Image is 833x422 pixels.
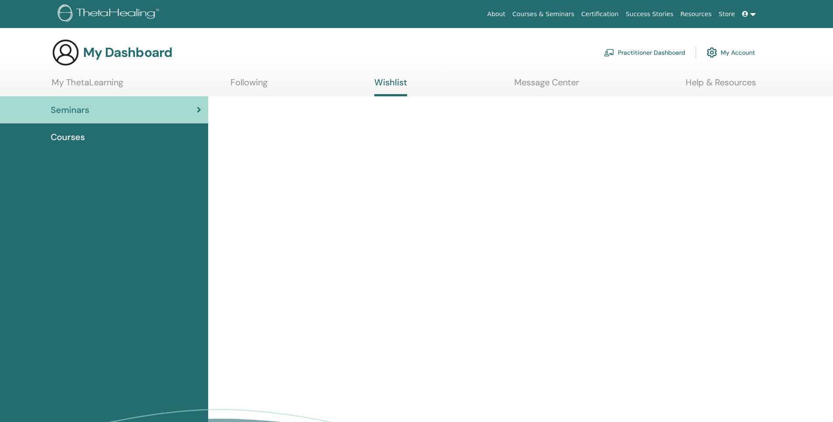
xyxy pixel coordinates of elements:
[484,6,509,22] a: About
[83,45,172,60] h3: My Dashboard
[58,4,162,24] img: logo.png
[715,6,739,22] a: Store
[622,6,677,22] a: Success Stories
[578,6,622,22] a: Certification
[686,77,756,94] a: Help & Resources
[52,39,80,67] img: generic-user-icon.jpg
[604,49,614,56] img: chalkboard-teacher.svg
[374,77,407,96] a: Wishlist
[677,6,715,22] a: Resources
[604,43,685,62] a: Practitioner Dashboard
[230,77,268,94] a: Following
[509,6,578,22] a: Courses & Seminars
[707,45,717,60] img: cog.svg
[52,77,123,94] a: My ThetaLearning
[51,130,85,144] span: Courses
[514,77,579,94] a: Message Center
[51,103,89,116] span: Seminars
[707,43,755,62] a: My Account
